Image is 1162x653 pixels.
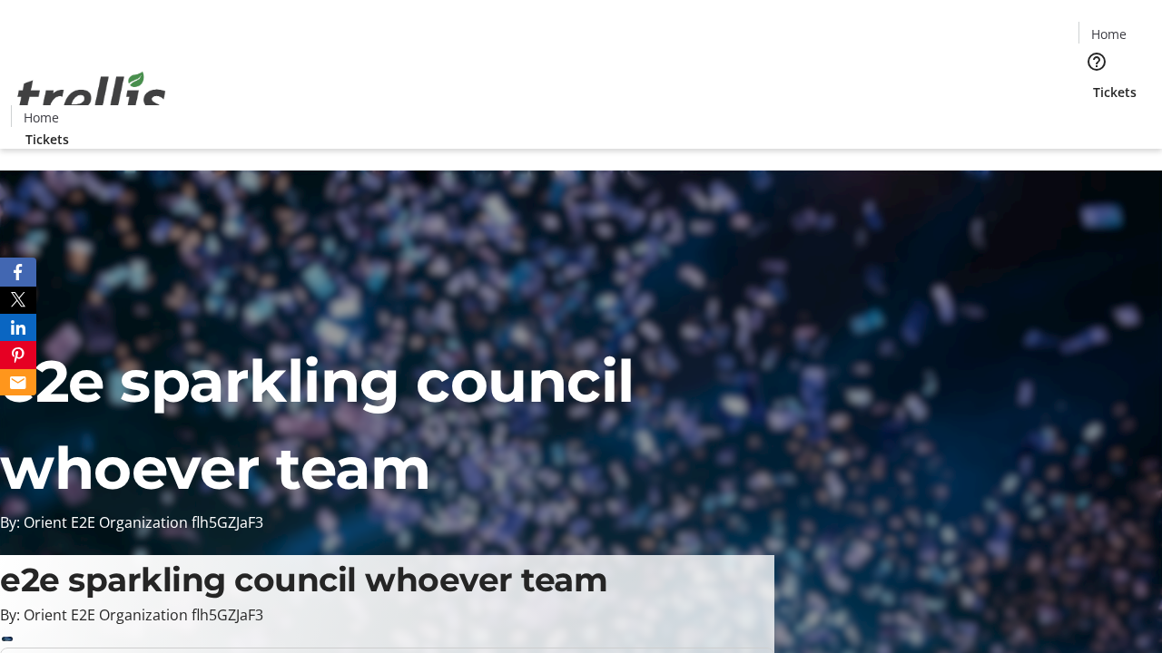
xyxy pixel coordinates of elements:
span: Home [24,108,59,127]
a: Tickets [11,130,84,149]
span: Tickets [1093,83,1137,102]
span: Home [1091,24,1127,44]
img: Orient E2E Organization flh5GZJaF3's Logo [11,52,172,142]
button: Help [1078,44,1115,80]
button: Cart [1078,102,1115,138]
a: Home [12,108,70,127]
a: Tickets [1078,83,1151,102]
a: Home [1079,24,1137,44]
span: Tickets [25,130,69,149]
